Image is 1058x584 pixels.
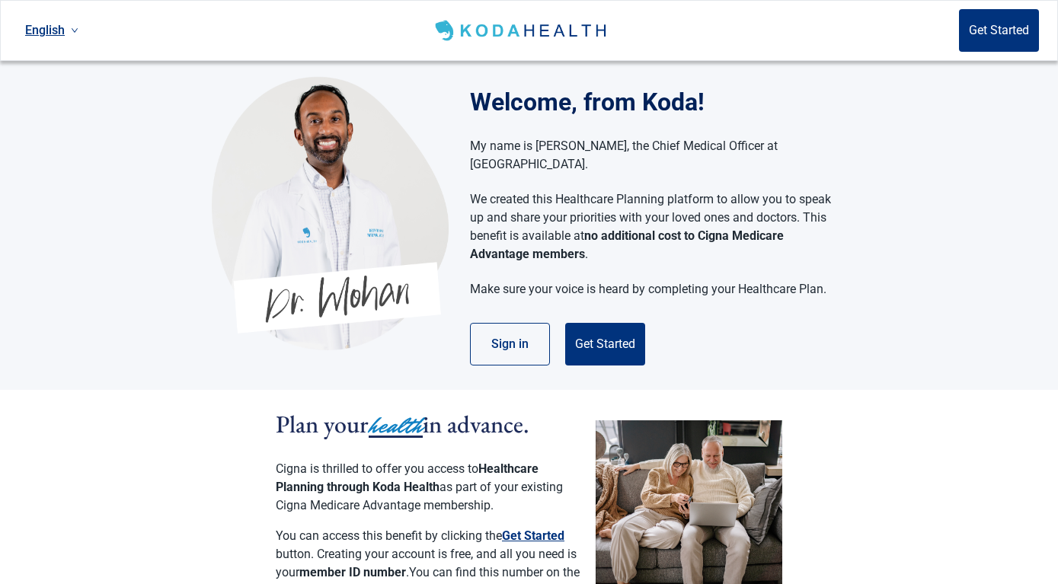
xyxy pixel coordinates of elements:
[276,408,369,440] span: Plan your
[212,76,449,350] img: Koda Health
[71,27,78,34] span: down
[470,84,847,120] h1: Welcome, from Koda!
[423,408,529,440] span: in advance.
[470,323,550,365] button: Sign in
[565,323,645,365] button: Get Started
[470,137,832,174] p: My name is [PERSON_NAME], the Chief Medical Officer at [GEOGRAPHIC_DATA].
[432,18,612,43] img: Koda Health
[502,527,564,545] button: Get Started
[470,190,832,263] p: We created this Healthcare Planning platform to allow you to speak up and share your priorities w...
[369,409,423,442] span: health
[959,9,1039,52] button: Get Started
[276,461,478,476] span: Cigna is thrilled to offer you access to
[470,280,832,298] p: Make sure your voice is heard by completing your Healthcare Plan.
[470,228,784,261] strong: no additional cost to Cigna Medicare Advantage members
[299,565,406,579] strong: member ID number
[19,18,85,43] a: Current language: English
